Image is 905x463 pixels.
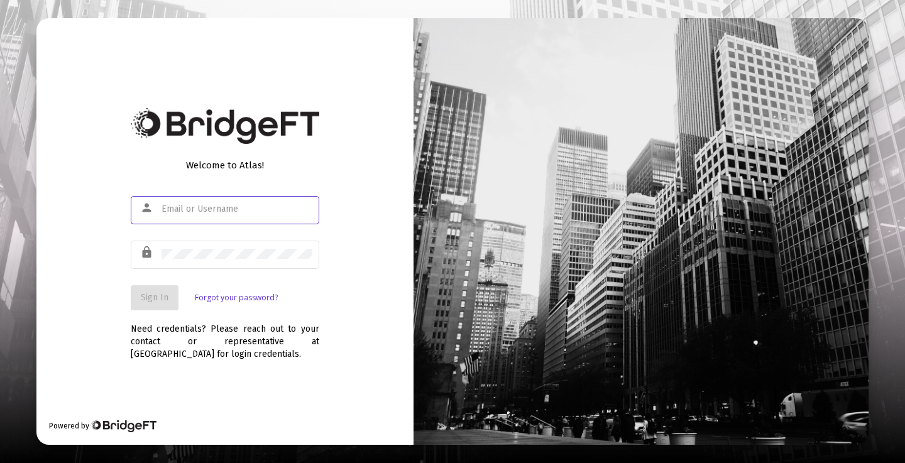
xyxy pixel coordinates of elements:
img: Bridge Financial Technology Logo [90,420,156,432]
input: Email or Username [162,204,312,214]
mat-icon: lock [140,245,155,260]
mat-icon: person [140,200,155,215]
a: Forgot your password? [195,291,278,304]
div: Need credentials? Please reach out to your contact or representative at [GEOGRAPHIC_DATA] for log... [131,310,319,361]
button: Sign In [131,285,178,310]
div: Welcome to Atlas! [131,159,319,172]
img: Bridge Financial Technology Logo [131,108,319,144]
span: Sign In [141,292,168,303]
div: Powered by [49,420,156,432]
